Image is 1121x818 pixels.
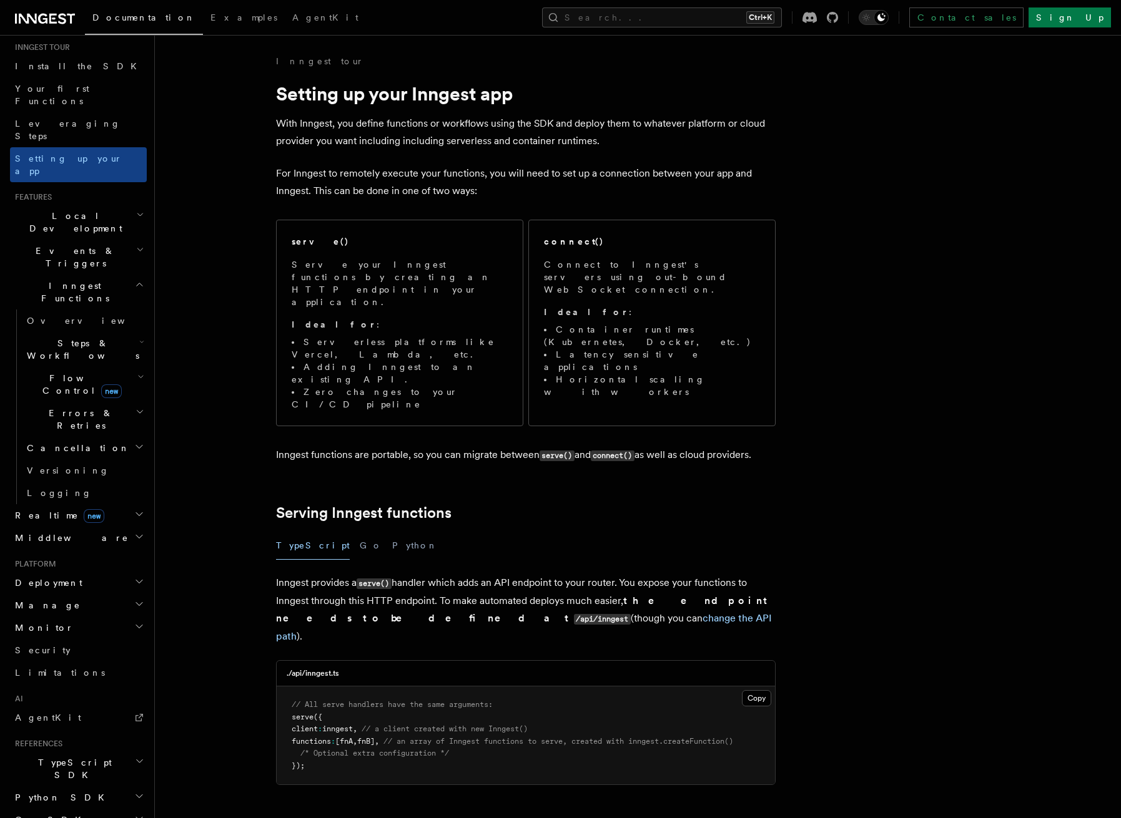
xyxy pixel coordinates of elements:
p: Serve your Inngest functions by creating an HTTP endpoint in your application. [292,258,508,308]
a: connect()Connect to Inngest's servers using out-bound WebSocket connection.Ideal for:Container ru... [528,220,776,426]
span: Security [15,645,71,655]
span: AgentKit [15,713,81,723]
span: Setting up your app [15,153,122,176]
span: Overview [27,316,156,326]
span: [fnA [335,737,353,746]
a: Versioning [22,459,147,482]
strong: Ideal for [292,319,377,329]
button: Realtimenew [10,504,147,527]
a: Limitations [10,661,147,684]
button: Python SDK [10,786,147,809]
a: Leveraging Steps [10,112,147,147]
span: , [353,724,357,733]
button: Go [360,532,382,560]
span: serve [292,713,314,721]
span: }); [292,761,305,770]
div: Inngest Functions [10,309,147,504]
span: Monitor [10,621,74,634]
span: Documentation [92,12,195,22]
span: Limitations [15,668,105,678]
a: Examples [203,4,285,34]
span: Errors & Retries [22,407,136,432]
span: Local Development [10,210,136,235]
button: Local Development [10,205,147,240]
button: Toggle dark mode [859,10,889,25]
li: Container runtimes (Kubernetes, Docker, etc.) [544,323,760,348]
p: Inngest provides a handler which adds an API endpoint to your router. You expose your functions t... [276,574,776,645]
button: Python [392,532,438,560]
p: For Inngest to remotely execute your functions, you will need to set up a connection between your... [276,165,776,200]
span: Realtime [10,509,104,522]
li: Horizontal scaling with workers [544,373,760,398]
span: Python SDK [10,791,112,804]
span: new [101,384,122,398]
span: fnB] [357,737,375,746]
span: Manage [10,599,81,611]
span: AgentKit [292,12,358,22]
button: Middleware [10,527,147,549]
span: AI [10,694,23,704]
span: // a client created with new Inngest() [362,724,528,733]
h3: ./api/inngest.ts [287,668,339,678]
span: // All serve handlers have the same arguments: [292,700,493,709]
a: Logging [22,482,147,504]
button: Errors & Retries [22,402,147,437]
button: Monitor [10,616,147,639]
span: Your first Functions [15,84,89,106]
button: Inngest Functions [10,275,147,309]
a: serve()Serve your Inngest functions by creating an HTTP endpoint in your application.Ideal for:Se... [276,220,523,426]
button: Deployment [10,572,147,594]
button: Manage [10,594,147,616]
a: AgentKit [10,706,147,729]
button: TypeScript SDK [10,751,147,786]
span: inngest [322,724,353,733]
a: Contact sales [909,7,1024,27]
span: Steps & Workflows [22,337,139,362]
a: Security [10,639,147,661]
h1: Setting up your Inngest app [276,82,776,105]
span: : [318,724,322,733]
p: Inngest functions are portable, so you can migrate between and as well as cloud providers. [276,446,776,464]
a: AgentKit [285,4,366,34]
span: TypeScript SDK [10,756,135,781]
p: With Inngest, you define functions or workflows using the SDK and deploy them to whatever platfor... [276,115,776,150]
li: Serverless platforms like Vercel, Lambda, etc. [292,336,508,361]
h2: connect() [544,235,604,248]
span: Inngest Functions [10,280,135,304]
code: serve() [540,450,575,461]
button: TypeScript [276,532,350,560]
code: /api/inngest [574,614,631,625]
a: Overview [22,309,147,332]
code: serve() [357,578,392,589]
span: // an array of Inngest functions to serve, created with inngest.createFunction() [383,737,733,746]
button: Cancellation [22,437,147,459]
button: Events & Triggers [10,240,147,275]
li: Zero changes to your CI/CD pipeline [292,386,508,411]
span: , [375,737,379,746]
span: Platform [10,559,56,569]
kbd: Ctrl+K [746,11,774,24]
span: /* Optional extra configuration */ [300,749,449,757]
span: Versioning [27,465,109,475]
span: Logging [27,488,92,498]
span: Features [10,192,52,202]
p: : [544,306,760,318]
span: Inngest tour [10,42,70,52]
a: Sign Up [1029,7,1111,27]
span: Leveraging Steps [15,119,121,141]
a: Install the SDK [10,55,147,77]
span: Events & Triggers [10,245,136,270]
a: Documentation [85,4,203,35]
p: Connect to Inngest's servers using out-bound WebSocket connection. [544,258,760,296]
li: Adding Inngest to an existing API. [292,361,508,386]
button: Search...Ctrl+K [542,7,782,27]
span: Cancellation [22,442,130,454]
a: Serving Inngest functions [276,504,452,522]
button: Copy [742,690,771,706]
span: , [353,737,357,746]
button: Steps & Workflows [22,332,147,367]
span: : [331,737,335,746]
span: Flow Control [22,372,137,397]
h2: serve() [292,235,349,248]
span: Examples [210,12,277,22]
